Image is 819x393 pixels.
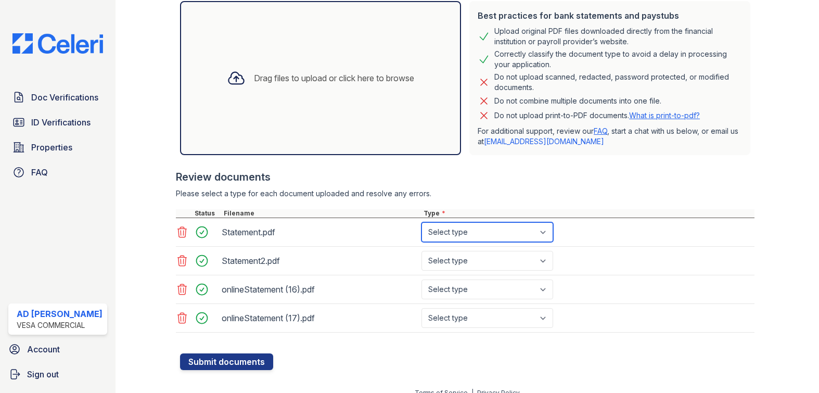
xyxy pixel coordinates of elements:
div: Filename [222,209,421,218]
div: Correctly classify the document type to avoid a delay in processing your application. [494,49,742,70]
a: What is print-to-pdf? [629,111,700,120]
img: CE_Logo_Blue-a8612792a0a2168367f1c8372b55b34899dd931a85d93a1a3d3e32e68fde9ad4.png [4,33,111,54]
a: Sign out [4,364,111,385]
a: Doc Verifications [8,87,107,108]
span: FAQ [31,166,48,179]
a: Account [4,339,111,360]
a: ID Verifications [8,112,107,133]
span: Doc Verifications [31,91,98,104]
div: Type [421,209,754,218]
div: Vesa Commercial [17,320,103,331]
div: Do not upload scanned, redacted, password protected, or modified documents. [494,72,742,93]
p: Do not upload print-to-PDF documents. [494,110,700,121]
a: Properties [8,137,107,158]
div: Statement2.pdf [222,252,417,269]
div: onlineStatement (16).pdf [222,281,417,298]
span: Properties [31,141,72,154]
p: For additional support, review our , start a chat with us below, or email us at [478,126,742,147]
div: onlineStatement (17).pdf [222,310,417,326]
div: Please select a type for each document uploaded and resolve any errors. [176,188,754,199]
div: Status [193,209,222,218]
div: Review documents [176,170,754,184]
div: Drag files to upload or click here to browse [254,72,414,84]
span: Account [27,343,60,356]
div: Best practices for bank statements and paystubs [478,9,742,22]
div: AD [PERSON_NAME] [17,308,103,320]
button: Submit documents [180,353,273,370]
a: FAQ [594,126,607,135]
span: ID Verifications [31,116,91,129]
div: Do not combine multiple documents into one file. [494,95,661,107]
a: [EMAIL_ADDRESS][DOMAIN_NAME] [484,137,604,146]
a: FAQ [8,162,107,183]
span: Sign out [27,368,59,381]
div: Statement.pdf [222,224,417,240]
div: Upload original PDF files downloaded directly from the financial institution or payroll provider’... [494,26,742,47]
